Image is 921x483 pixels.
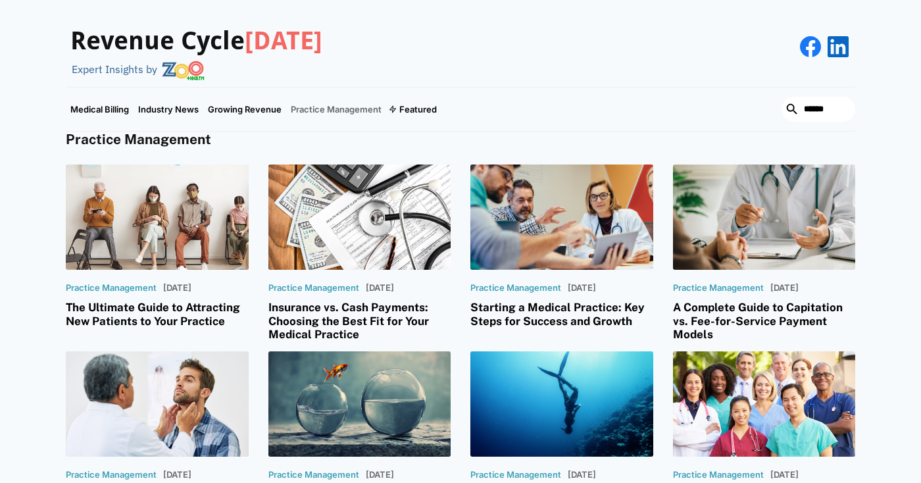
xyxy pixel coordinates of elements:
[673,165,856,342] a: Practice Management[DATE]A Complete Guide to Capitation vs. Fee-for-Service Payment Models
[66,470,157,480] p: Practice Management
[399,104,437,114] div: Featured
[245,26,322,55] span: [DATE]
[673,470,764,480] p: Practice Management
[72,63,157,76] div: Expert Insights by
[568,470,596,480] p: [DATE]
[163,470,191,480] p: [DATE]
[66,88,134,131] a: Medical Billing
[673,283,764,293] p: Practice Management
[134,88,203,131] a: Industry News
[470,283,561,293] p: Practice Management
[366,283,394,293] p: [DATE]
[66,132,855,148] h4: Practice Management
[268,283,359,293] p: Practice Management
[66,301,249,328] h3: The Ultimate Guide to Attracting New Patients to Your Practice
[366,470,394,480] p: [DATE]
[70,26,322,57] h3: Revenue Cycle
[268,165,451,342] a: Practice Management[DATE]Insurance vs. Cash Payments: Choosing the Best Fit for Your Medical Prac...
[470,470,561,480] p: Practice Management
[66,283,157,293] p: Practice Management
[286,88,386,131] a: Practice Management
[770,283,799,293] p: [DATE]
[673,301,856,341] h3: A Complete Guide to Capitation vs. Fee-for-Service Payment Models
[268,301,451,341] h3: Insurance vs. Cash Payments: Choosing the Best Fit for Your Medical Practice
[770,470,799,480] p: [DATE]
[470,301,653,328] h3: Starting a Medical Practice: Key Steps for Success and Growth
[163,283,191,293] p: [DATE]
[203,88,286,131] a: Growing Revenue
[66,13,322,80] a: Revenue Cycle[DATE]Expert Insights by
[568,283,596,293] p: [DATE]
[470,165,653,328] a: Practice Management[DATE]Starting a Medical Practice: Key Steps for Success and Growth
[66,165,249,328] a: Practice Management[DATE]The Ultimate Guide to Attracting New Patients to Your Practice
[386,88,441,131] div: Featured
[268,470,359,480] p: Practice Management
